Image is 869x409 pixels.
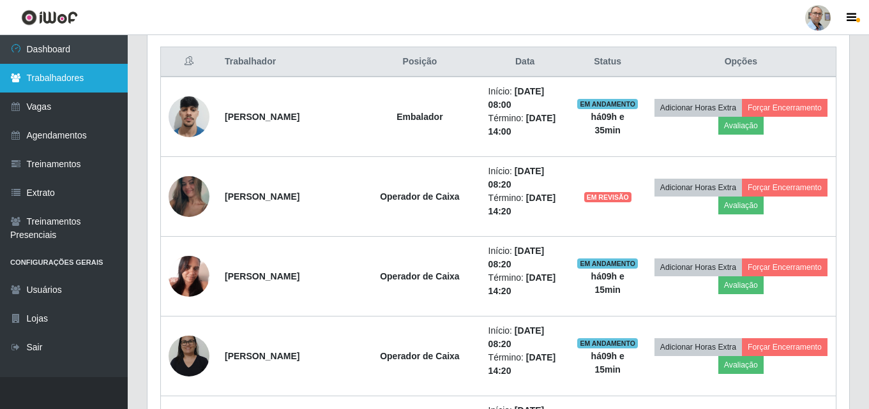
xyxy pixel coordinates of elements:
img: 1749323828428.jpeg [169,249,209,303]
strong: [PERSON_NAME] [225,112,299,122]
li: Início: [488,244,562,271]
span: EM ANDAMENTO [577,338,638,348]
strong: [PERSON_NAME] [225,271,299,281]
span: EM ANDAMENTO [577,99,638,109]
strong: Operador de Caixa [380,271,460,281]
button: Forçar Encerramento [742,258,827,276]
th: Posição [359,47,480,77]
button: Forçar Encerramento [742,99,827,117]
th: Trabalhador [217,47,359,77]
li: Início: [488,165,562,191]
button: Avaliação [718,356,764,374]
button: Adicionar Horas Extra [654,99,742,117]
time: [DATE] 08:00 [488,86,545,110]
span: EM ANDAMENTO [577,258,638,269]
li: Início: [488,324,562,351]
th: Data [481,47,570,77]
li: Término: [488,351,562,378]
strong: [PERSON_NAME] [225,351,299,361]
li: Início: [488,85,562,112]
time: [DATE] 08:20 [488,325,545,349]
img: 1756729068412.jpeg [169,329,209,383]
strong: Operador de Caixa [380,191,460,202]
button: Avaliação [718,117,764,135]
time: [DATE] 08:20 [488,166,545,190]
th: Status [570,47,646,77]
strong: [PERSON_NAME] [225,191,299,202]
button: Adicionar Horas Extra [654,338,742,356]
strong: há 09 h e 15 min [591,351,624,375]
strong: há 09 h e 35 min [591,112,624,135]
li: Término: [488,191,562,218]
time: [DATE] 08:20 [488,246,545,269]
strong: Operador de Caixa [380,351,460,361]
li: Término: [488,271,562,298]
img: CoreUI Logo [21,10,78,26]
strong: Embalador [397,112,442,122]
button: Adicionar Horas Extra [654,258,742,276]
span: EM REVISÃO [584,192,631,202]
button: Forçar Encerramento [742,179,827,197]
button: Avaliação [718,276,764,294]
button: Forçar Encerramento [742,338,827,356]
img: 1755788911254.jpeg [169,89,209,144]
strong: há 09 h e 15 min [591,271,624,295]
li: Término: [488,112,562,138]
button: Adicionar Horas Extra [654,179,742,197]
th: Opções [646,47,836,77]
button: Avaliação [718,197,764,214]
img: 1742916086954.jpeg [169,151,209,242]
